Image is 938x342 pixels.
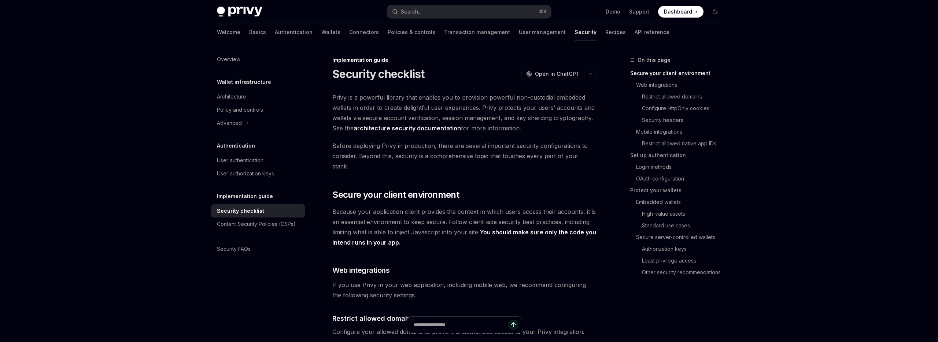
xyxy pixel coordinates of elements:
[211,103,305,116] a: Policy and controls
[635,23,669,41] a: API reference
[349,23,379,41] a: Connectors
[275,23,313,41] a: Authentication
[535,70,580,78] span: Open in ChatGPT
[332,141,597,171] span: Before deploying Privy in production, there are several important security configurations to cons...
[630,126,727,138] a: Mobile integrations
[709,6,721,18] button: Toggle dark mode
[630,149,727,161] a: Set up authentication
[332,67,425,81] h1: Security checklist
[217,192,273,201] h5: Implementation guide
[211,90,305,103] a: Architecture
[630,185,727,196] a: Protect your wallets
[519,23,566,41] a: User management
[630,255,727,267] a: Least privilege access
[414,317,508,333] input: Ask a question...
[211,204,305,218] a: Security checklist
[217,23,240,41] a: Welcome
[217,105,263,114] div: Policy and controls
[217,92,246,101] div: Architecture
[630,243,727,255] a: Authorization keys
[630,114,727,126] a: Security headers
[211,154,305,167] a: User authentication
[211,167,305,180] a: User authorization keys
[630,67,727,79] a: Secure your client environment
[211,242,305,256] a: Security FAQs
[217,245,251,253] div: Security FAQs
[217,220,296,228] div: Content Security Policies (CSPs)
[332,265,389,275] span: Web integrations
[211,116,305,130] button: Toggle Advanced section
[332,313,415,323] span: Restrict allowed domains
[606,8,620,15] a: Demo
[658,6,703,18] a: Dashboard
[217,119,242,127] div: Advanced
[630,138,727,149] a: Restrict allowed native app IDs
[211,53,305,66] a: Overview
[629,8,649,15] a: Support
[630,173,727,185] a: OAuth configuration
[217,55,240,64] div: Overview
[401,7,421,16] div: Search...
[354,124,461,132] a: architecture security documentation
[332,207,597,248] span: Because your application client provides the context in which users access their accounts, it is ...
[332,92,597,133] span: Privy is a powerful library that enables you to provision powerful non-custodial embedded wallets...
[521,68,584,80] button: Open in ChatGPT
[249,23,266,41] a: Basics
[605,23,626,41] a: Recipes
[630,208,727,220] a: High-value assets
[217,78,271,86] h5: Wallet infrastructure
[630,79,727,91] a: Web integrations
[217,156,263,165] div: User authentication
[444,23,510,41] a: Transaction management
[508,320,518,330] button: Send message
[630,196,727,208] a: Embedded wallets
[217,169,274,178] div: User authorization keys
[217,141,255,150] h5: Authentication
[630,231,727,243] a: Secure server-controlled wallets
[217,207,264,215] div: Security checklist
[630,91,727,103] a: Restrict allowed domains
[217,7,262,17] img: dark logo
[332,56,597,64] div: Implementation guide
[664,8,692,15] span: Dashboard
[388,23,435,41] a: Policies & controls
[332,189,459,201] span: Secure your client environment
[630,220,727,231] a: Standard use cases
[638,56,671,64] span: On this page
[332,280,597,300] span: If you use Privy in your web application, including mobile web, we recommend configuring the foll...
[321,23,340,41] a: Wallets
[211,218,305,231] a: Content Security Policies (CSPs)
[630,103,727,114] a: Configure HttpOnly cookies
[630,161,727,173] a: Login methods
[630,267,727,278] a: Other security recommendations
[539,9,547,15] span: ⌘ K
[575,23,597,41] a: Security
[387,5,551,18] button: Open search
